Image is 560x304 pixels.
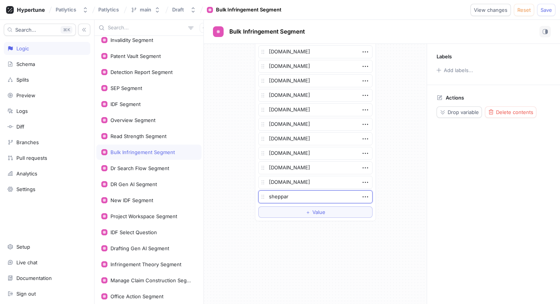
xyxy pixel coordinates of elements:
textarea: [DOMAIN_NAME] [258,74,373,87]
div: Bulk Infringement Segment [216,6,282,14]
span: View changes [474,8,507,12]
div: Schema [16,61,35,67]
div: IDF Segment [110,101,141,107]
span: Patlytics [98,7,119,12]
div: Settings [16,186,35,192]
div: Pull requests [16,155,47,161]
div: Project Workspace Segment [110,213,177,219]
div: Documentation [16,275,52,281]
span: Save [541,8,552,12]
div: Splits [16,77,29,83]
div: main [140,6,151,13]
input: Search... [108,24,185,32]
button: Patlytics [53,3,91,16]
textarea: [DOMAIN_NAME] [258,132,373,145]
div: Draft [172,6,184,13]
button: Draft [169,3,199,16]
span: Drop variable [448,110,479,114]
div: Live chat [16,259,37,265]
span: Reset [517,8,531,12]
span: Search... [15,27,36,32]
div: Patlytics [56,6,76,13]
div: Detection Report Segment [110,69,173,75]
button: Delete contents [485,106,536,118]
button: Save [537,4,555,16]
div: Manage Claim Construction Segment [110,277,194,283]
div: DR Gen AI Segment [110,181,157,187]
button: Search...K [4,24,76,36]
div: IDF Select Question [110,229,157,235]
textarea: [DOMAIN_NAME] [258,45,373,58]
button: Reset [514,4,534,16]
a: Documentation [4,272,90,285]
div: Drafting Gen AI Segment [110,245,169,251]
div: Bulk Infringement Segment [110,149,175,155]
textarea: [DOMAIN_NAME] [258,176,373,189]
span: Delete contents [496,110,533,114]
textarea: [DOMAIN_NAME] [258,60,373,73]
div: Logs [16,108,28,114]
button: Drop variable [437,106,482,118]
div: New IDF Segment [110,197,153,203]
div: K [61,26,72,34]
textarea: [DOMAIN_NAME] [258,89,373,102]
p: Actions [446,95,464,101]
div: Overview Segment [110,117,155,123]
textarea: [DOMAIN_NAME] [258,118,373,131]
button: View changes [470,4,511,16]
p: Labels [437,53,452,60]
button: main [128,3,163,16]
div: Office Action Segment [110,293,163,299]
span: Value [312,210,325,214]
span: ＋ [306,210,310,214]
div: Branches [16,139,39,145]
button: ＋Value [258,206,373,218]
div: Diff [16,124,24,130]
div: Setup [16,244,30,250]
div: Infringement Theory Segment [110,261,181,267]
div: Analytics [16,170,37,177]
div: Dr Search Flow Segment [110,165,169,171]
button: Add labels... [434,65,475,75]
div: Preview [16,92,35,98]
div: SEP Segment [110,85,142,91]
textarea: [DOMAIN_NAME] [258,103,373,116]
textarea: sheppar [258,190,373,203]
textarea: [DOMAIN_NAME] [258,161,373,174]
div: Logic [16,45,29,51]
span: Bulk Infringement Segment [229,29,305,35]
div: Add labels... [444,68,473,73]
div: Read Strength Segment [110,133,166,139]
textarea: [DOMAIN_NAME] [258,147,373,160]
div: Sign out [16,291,36,297]
div: Invalidity Segment [110,37,153,43]
div: Patent Vault Segment [110,53,161,59]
